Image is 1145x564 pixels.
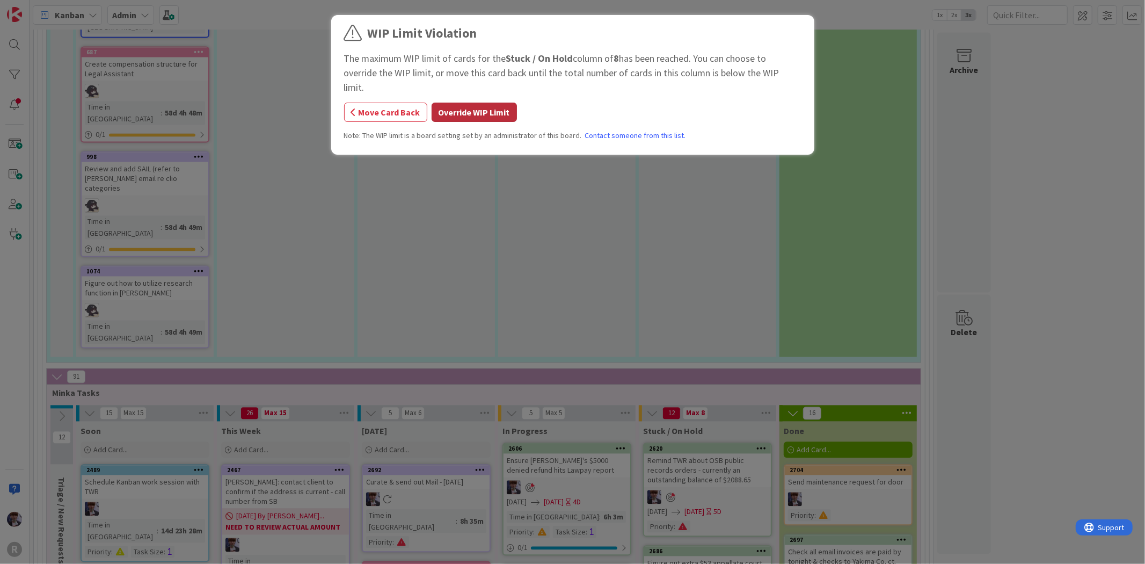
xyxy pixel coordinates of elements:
a: Contact someone from this list. [585,130,686,141]
div: WIP Limit Violation [368,24,477,43]
div: The maximum WIP limit of cards for the column of has been reached. You can choose to override the... [344,51,801,95]
span: Support [23,2,49,15]
div: Note: The WIP limit is a board setting set by an administrator of this board. [344,130,801,141]
button: Override WIP Limit [432,103,517,122]
button: Move Card Back [344,103,427,122]
b: 8 [614,52,619,64]
b: Stuck / On Hold [506,52,573,64]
